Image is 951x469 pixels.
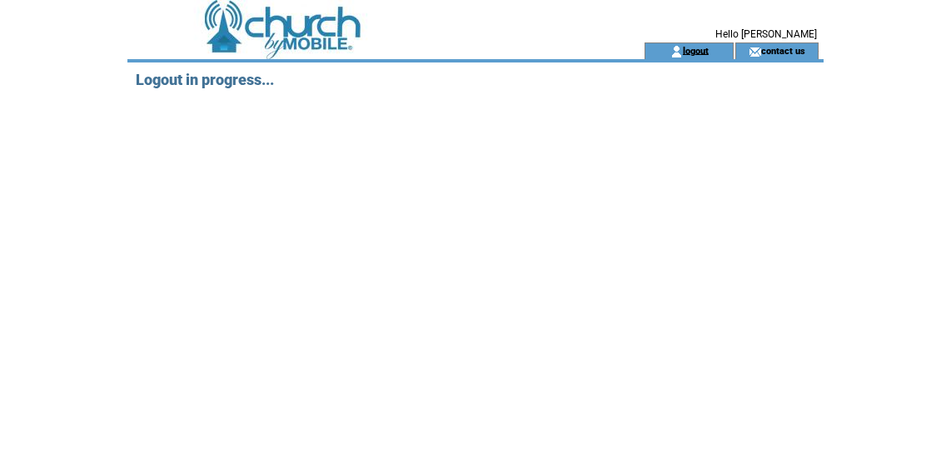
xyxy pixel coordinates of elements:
a: contact us [761,45,805,56]
span: Logout in progress... [136,71,274,88]
img: account_icon.gif [670,45,683,58]
a: logout [683,45,709,56]
span: Hello [PERSON_NAME] [715,28,817,40]
img: contact_us_icon.gif [749,45,761,58]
